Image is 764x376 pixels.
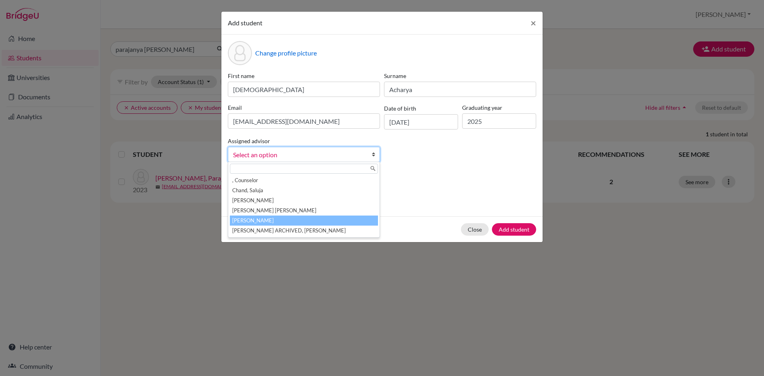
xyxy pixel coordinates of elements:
label: Surname [384,72,536,80]
p: Parents [228,175,536,185]
label: Email [228,103,380,112]
li: [PERSON_NAME] [230,195,378,205]
li: [PERSON_NAME] ARCHIVED, [PERSON_NAME] [230,226,378,236]
li: [PERSON_NAME] [230,216,378,226]
button: Add student [492,223,536,236]
span: × [531,17,536,29]
button: Close [524,12,543,34]
button: Close [461,223,489,236]
input: dd/mm/yyyy [384,114,458,129]
label: Graduating year [462,103,536,112]
li: [PERSON_NAME] [PERSON_NAME] [230,205,378,216]
label: First name [228,72,380,80]
div: Profile picture [228,41,252,65]
span: Add student [228,19,262,27]
label: Date of birth [384,104,416,113]
li: Chand, Saluja [230,185,378,195]
span: Select an option [233,150,364,160]
li: , Counselor [230,175,378,185]
label: Assigned advisor [228,137,270,145]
